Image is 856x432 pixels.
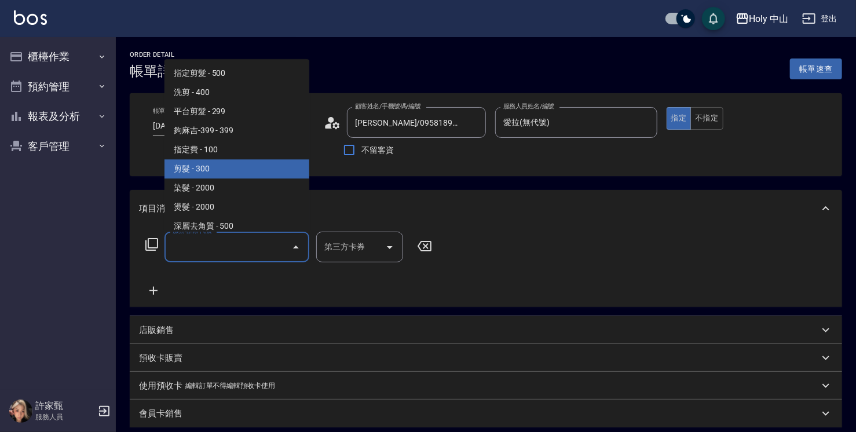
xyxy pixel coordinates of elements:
[690,107,723,130] button: 不指定
[164,197,309,217] span: 燙髮 - 2000
[5,101,111,131] button: 報表及分析
[5,72,111,102] button: 預約管理
[702,7,725,30] button: save
[5,131,111,162] button: 客戶管理
[503,102,554,111] label: 服務人員姓名/編號
[185,380,275,392] p: 編輯訂單不得編輯預收卡使用
[139,408,182,420] p: 會員卡銷售
[164,121,309,140] span: 夠麻吉-399 - 399
[164,178,309,197] span: 染髮 - 2000
[287,238,305,257] button: Close
[731,7,793,31] button: Holy 中山
[164,217,309,236] span: 深層去角質 - 500
[164,64,309,83] span: 指定剪髮 - 500
[164,159,309,178] span: 剪髮 - 300
[139,380,182,392] p: 使用預收卡
[381,238,399,257] button: Open
[130,316,842,344] div: 店販銷售
[749,12,789,26] div: Holy 中山
[153,107,177,115] label: 帳單日期
[130,400,842,427] div: 會員卡銷售
[35,412,94,422] p: 服務人員
[798,8,842,30] button: 登出
[130,372,842,400] div: 使用預收卡編輯訂單不得編輯預收卡使用
[139,203,174,215] p: 項目消費
[361,144,394,156] span: 不留客資
[139,352,182,364] p: 預收卡販賣
[9,400,32,423] img: Person
[130,51,185,58] h2: Order detail
[139,324,174,336] p: 店販銷售
[130,190,842,227] div: 項目消費
[164,140,309,159] span: 指定費 - 100
[790,58,842,80] button: 帳單速查
[14,10,47,25] img: Logo
[164,102,309,121] span: 平台剪髮 - 299
[130,63,185,79] h3: 帳單詳細
[355,102,421,111] label: 顧客姓名/手機號碼/編號
[130,344,842,372] div: 預收卡販賣
[130,227,842,307] div: 項目消費
[5,42,111,72] button: 櫃檯作業
[153,116,246,136] input: YYYY/MM/DD hh:mm
[164,83,309,102] span: 洗剪 - 400
[35,400,94,412] h5: 許家甄
[667,107,692,130] button: 指定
